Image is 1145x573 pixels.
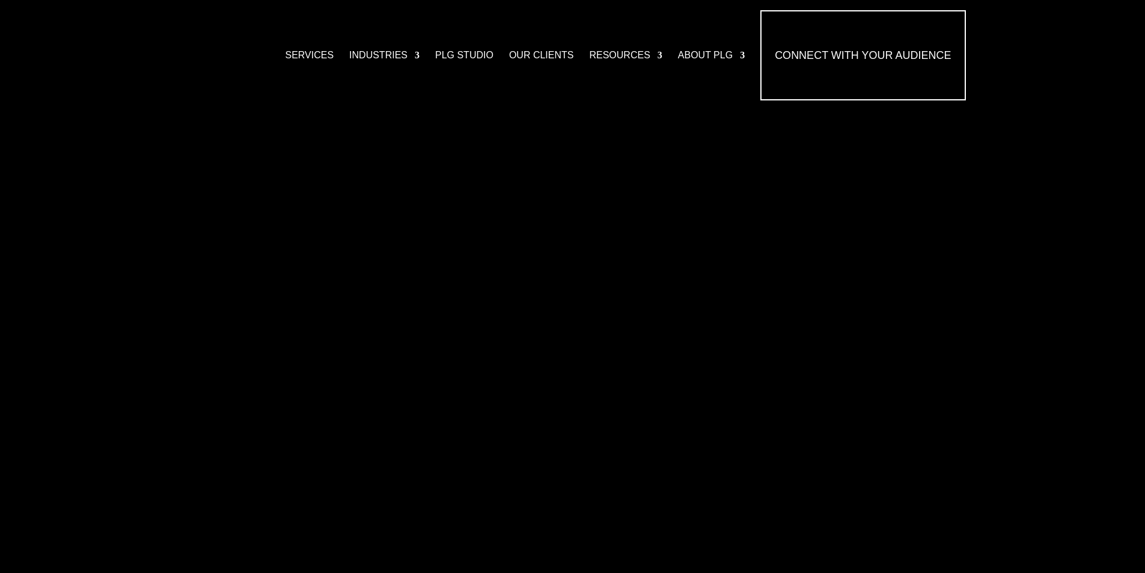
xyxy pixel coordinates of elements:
a: PLG Studio [435,10,493,100]
a: Connect with Your Audience [760,10,965,100]
a: Services [285,10,334,100]
a: Industries [349,10,420,100]
a: About PLG [678,10,745,100]
a: Resources [589,10,662,100]
a: Our Clients [509,10,574,100]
